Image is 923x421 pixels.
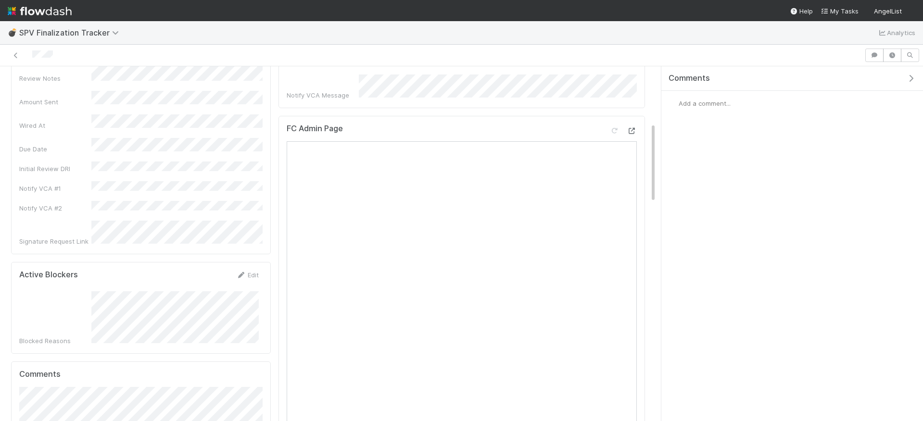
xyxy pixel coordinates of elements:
[19,370,263,379] h5: Comments
[287,124,343,134] h5: FC Admin Page
[19,184,91,193] div: Notify VCA #1
[19,164,91,173] div: Initial Review DRI
[906,7,915,16] img: avatar_784ea27d-2d59-4749-b480-57d513651deb.png
[821,7,859,15] span: My Tasks
[19,74,91,83] div: Review Notes
[19,144,91,154] div: Due Date
[669,99,679,108] img: avatar_784ea27d-2d59-4749-b480-57d513651deb.png
[874,7,902,15] span: AngelList
[19,28,124,37] span: SPV Finalization Tracker
[821,6,859,16] a: My Tasks
[236,271,259,279] a: Edit
[19,270,78,280] h5: Active Blockers
[19,121,91,130] div: Wired At
[790,6,813,16] div: Help
[877,27,915,38] a: Analytics
[19,336,91,346] div: Blocked Reasons
[19,97,91,107] div: Amount Sent
[19,203,91,213] div: Notify VCA #2
[19,236,91,246] div: Signature Request Link
[287,90,359,100] div: Notify VCA Message
[669,74,710,83] span: Comments
[679,99,731,107] span: Add a comment...
[8,28,17,37] span: 💣
[8,3,72,19] img: logo-inverted-e16ddd16eac7371096b0.svg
